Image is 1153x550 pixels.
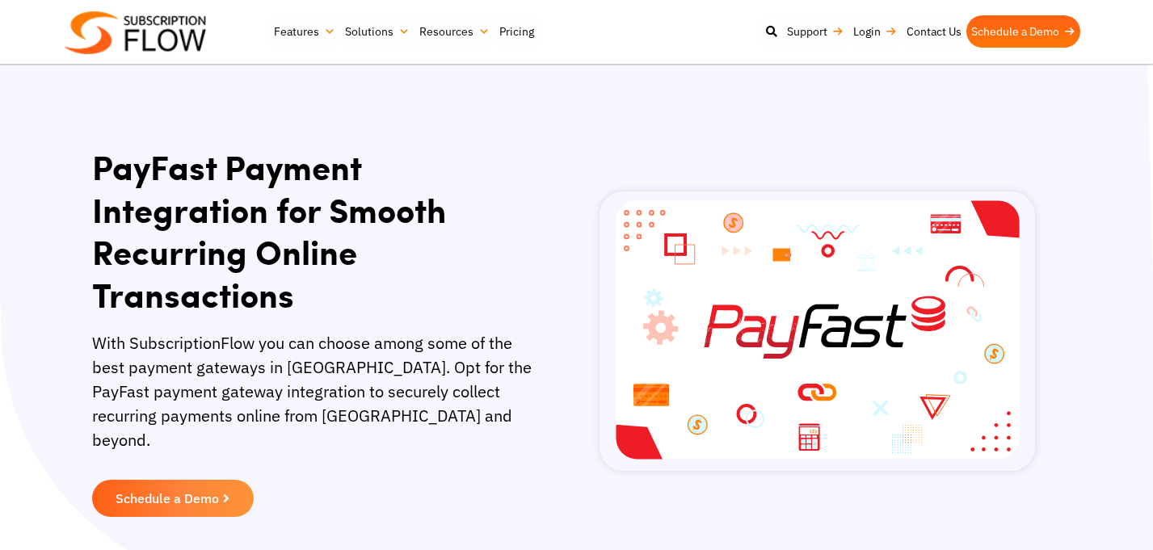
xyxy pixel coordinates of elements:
[848,15,902,48] a: Login
[65,11,206,54] img: Subscriptionflow
[92,145,532,315] h1: PayFast Payment Integration for Smooth Recurring Online Transactions
[494,15,539,48] a: Pricing
[116,492,219,505] span: Schedule a Demo
[966,15,1080,48] a: Schedule a Demo
[92,331,532,468] p: With SubscriptionFlow you can choose among some of the best payment gateways in [GEOGRAPHIC_DATA]...
[269,15,340,48] a: Features
[600,191,1035,471] img: Payfast Payment Integration
[92,480,254,517] a: Schedule a Demo
[340,15,414,48] a: Solutions
[902,15,966,48] a: Contact Us
[414,15,494,48] a: Resources
[782,15,848,48] a: Support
